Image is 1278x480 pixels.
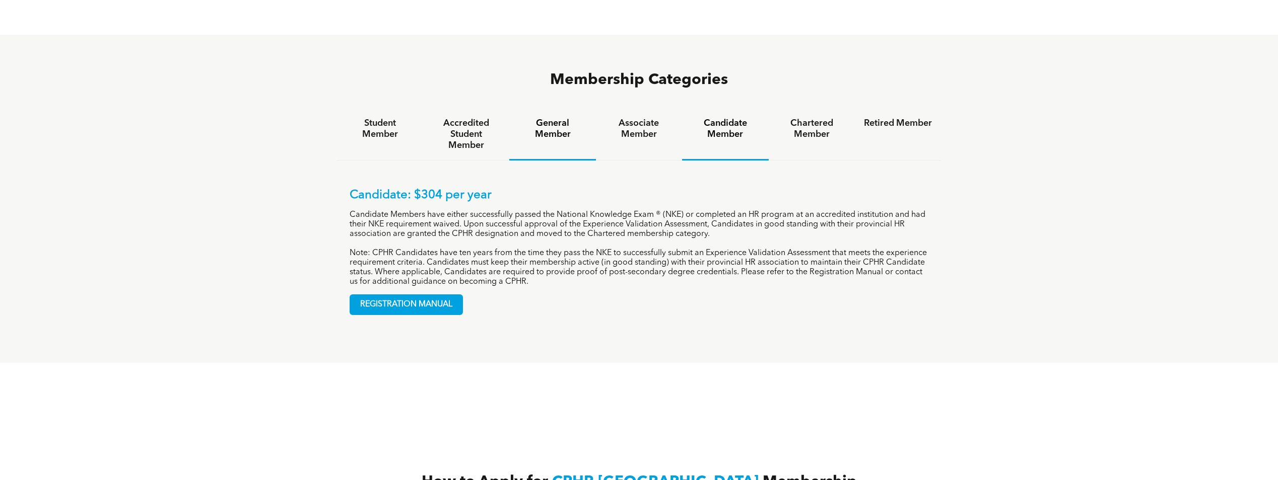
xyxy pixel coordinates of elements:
[605,118,673,140] h4: Associate Member
[350,249,929,287] p: Note: CPHR Candidates have ten years from the time they pass the NKE to successfully submit an Ex...
[432,118,500,151] h4: Accredited Student Member
[864,118,932,129] h4: Retired Member
[691,118,759,140] h4: Candidate Member
[350,294,463,315] a: REGISTRATION MANUAL
[778,118,846,140] h4: Chartered Member
[550,72,728,88] span: Membership Categories
[350,210,929,239] p: Candidate Members have either successfully passed the National Knowledge Exam ® (NKE) or complete...
[350,295,462,314] span: REGISTRATION MANUAL
[346,118,414,140] h4: Student Member
[518,118,586,140] h4: General Member
[350,188,929,203] p: Candidate: $304 per year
